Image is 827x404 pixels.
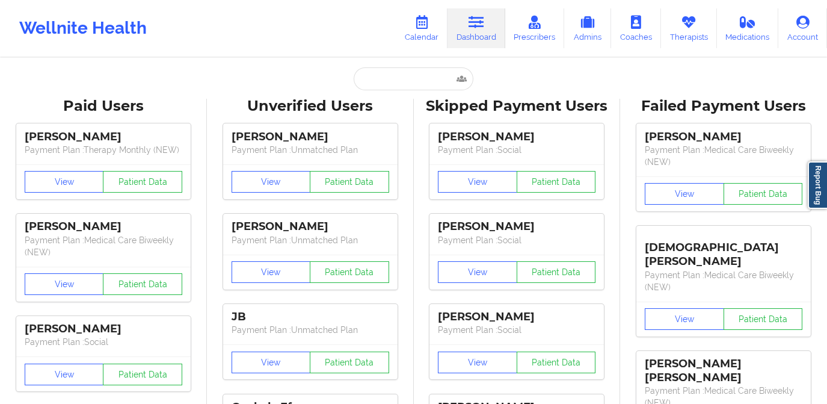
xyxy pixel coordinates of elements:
button: Patient Data [724,183,803,205]
p: Payment Plan : Social [25,336,182,348]
p: Payment Plan : Social [438,234,595,246]
div: Failed Payment Users [629,97,819,116]
button: View [25,364,104,385]
div: [PERSON_NAME] [25,130,182,144]
p: Payment Plan : Social [438,144,595,156]
p: Payment Plan : Unmatched Plan [232,144,389,156]
a: Coaches [611,8,661,48]
p: Payment Plan : Unmatched Plan [232,234,389,246]
a: Admins [564,8,611,48]
div: [PERSON_NAME] [25,322,182,336]
div: [PERSON_NAME] [438,310,595,324]
div: [PERSON_NAME] [PERSON_NAME] [645,357,802,385]
button: View [25,273,104,295]
button: View [232,171,311,193]
button: View [645,183,724,205]
button: Patient Data [724,308,803,330]
a: Report Bug [808,161,827,209]
button: Patient Data [517,261,596,283]
button: Patient Data [310,352,389,373]
p: Payment Plan : Social [438,324,595,336]
div: [DEMOGRAPHIC_DATA][PERSON_NAME] [645,232,802,269]
a: Dashboard [447,8,505,48]
button: View [438,352,517,373]
button: Patient Data [517,352,596,373]
p: Payment Plan : Medical Care Biweekly (NEW) [25,234,182,258]
div: [PERSON_NAME] [645,130,802,144]
div: [PERSON_NAME] [438,130,595,144]
p: Payment Plan : Medical Care Biweekly (NEW) [645,269,802,293]
div: JB [232,310,389,324]
button: Patient Data [103,364,182,385]
a: Therapists [661,8,717,48]
div: [PERSON_NAME] [232,130,389,144]
p: Payment Plan : Unmatched Plan [232,324,389,336]
a: Medications [717,8,779,48]
button: Patient Data [310,171,389,193]
button: View [438,261,517,283]
button: View [645,308,724,330]
div: Unverified Users [215,97,405,116]
div: Paid Users [8,97,198,116]
button: Patient Data [517,171,596,193]
button: Patient Data [310,261,389,283]
div: Skipped Payment Users [422,97,612,116]
a: Prescribers [505,8,565,48]
button: View [232,261,311,283]
button: View [438,171,517,193]
p: Payment Plan : Medical Care Biweekly (NEW) [645,144,802,168]
button: View [232,352,311,373]
div: [PERSON_NAME] [25,220,182,234]
p: Payment Plan : Therapy Monthly (NEW) [25,144,182,156]
a: Calendar [396,8,447,48]
button: Patient Data [103,273,182,295]
a: Account [778,8,827,48]
button: View [25,171,104,193]
div: [PERSON_NAME] [438,220,595,234]
div: [PERSON_NAME] [232,220,389,234]
button: Patient Data [103,171,182,193]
